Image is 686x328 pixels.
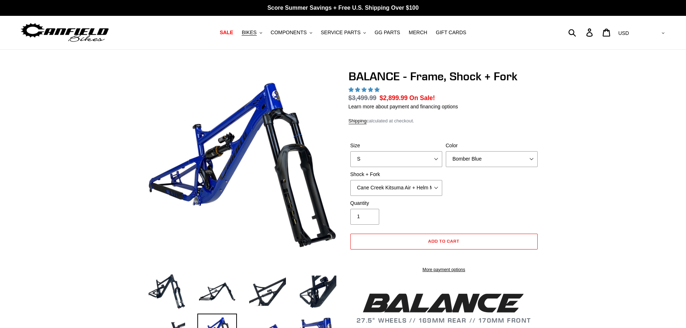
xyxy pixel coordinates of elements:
button: BIKES [238,28,265,37]
span: $2,899.99 [380,94,408,102]
button: Add to cart [350,234,538,250]
span: COMPONENTS [271,30,307,36]
span: Add to cart [428,238,459,244]
span: 5.00 stars [349,87,381,93]
span: SERVICE PARTS [321,30,360,36]
div: calculated at checkout. [349,117,539,125]
a: Learn more about payment and financing options [349,104,458,109]
a: GIFT CARDS [432,28,470,37]
h1: BALANCE - Frame, Shock + Fork [349,69,539,83]
img: Load image into Gallery viewer, BALANCE - Frame, Shock + Fork [197,272,237,311]
span: GIFT CARDS [436,30,466,36]
span: MERCH [409,30,427,36]
label: Color [446,142,538,149]
a: SALE [216,28,237,37]
span: BIKES [242,30,256,36]
img: Load image into Gallery viewer, BALANCE - Frame, Shock + Fork [147,272,187,311]
label: Quantity [350,199,442,207]
span: GG PARTS [375,30,400,36]
img: Load image into Gallery viewer, BALANCE - Frame, Shock + Fork [298,272,338,311]
span: SALE [220,30,233,36]
s: $3,499.99 [349,94,377,102]
input: Search [572,24,591,40]
a: GG PARTS [371,28,404,37]
img: Canfield Bikes [20,21,110,44]
label: Size [350,142,442,149]
label: Shock + Fork [350,171,442,178]
img: Load image into Gallery viewer, BALANCE - Frame, Shock + Fork [248,272,287,311]
span: On Sale! [409,93,435,103]
a: More payment options [350,266,538,273]
button: SERVICE PARTS [317,28,369,37]
button: COMPONENTS [267,28,316,37]
h2: 27.5" WHEELS // 169MM REAR // 170MM FRONT [349,291,539,324]
a: Shipping [349,118,367,124]
a: MERCH [405,28,431,37]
